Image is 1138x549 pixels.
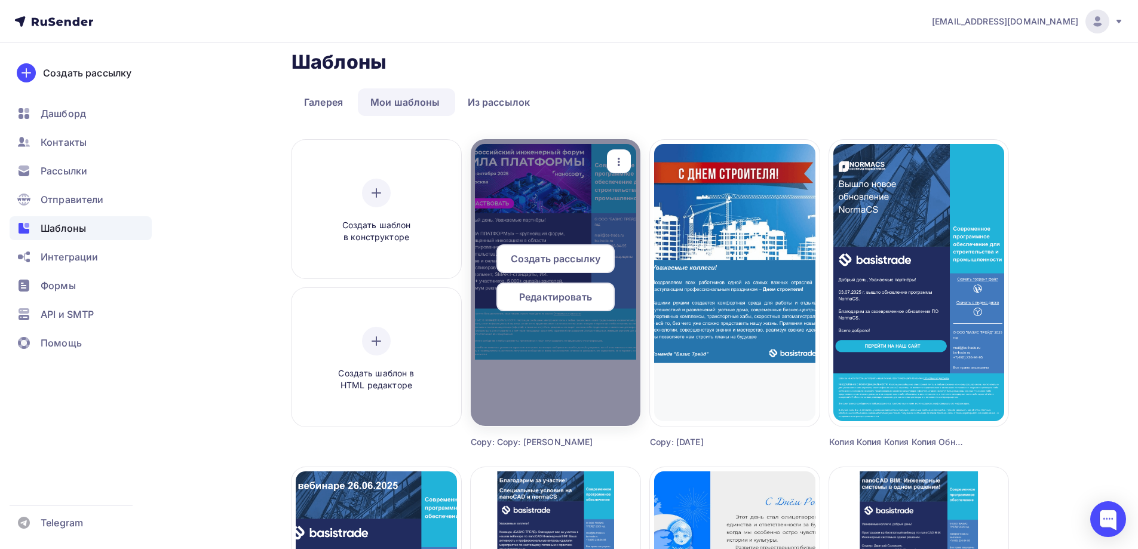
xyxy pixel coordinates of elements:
[292,50,387,74] h2: Шаблоны
[41,106,86,121] span: Дашборд
[41,278,76,293] span: Формы
[358,88,453,116] a: Мои шаблоны
[10,216,152,240] a: Шаблоны
[932,16,1078,27] span: [EMAIL_ADDRESS][DOMAIN_NAME]
[41,192,104,207] span: Отправители
[650,436,777,448] div: Copy: [DATE]
[43,66,131,80] div: Создать рассылку
[10,159,152,183] a: Рассылки
[471,436,598,448] div: Copy: Copy: [PERSON_NAME]
[10,274,152,297] a: Формы
[41,516,83,530] span: Telegram
[10,130,152,154] a: Контакты
[10,188,152,211] a: Отправители
[41,336,82,350] span: Помощь
[519,290,592,304] span: Редактировать
[511,252,600,266] span: Создать рассылку
[41,135,87,149] span: Контакты
[320,367,433,392] span: Создать шаблон в HTML редакторе
[41,164,87,178] span: Рассылки
[932,10,1124,33] a: [EMAIL_ADDRESS][DOMAIN_NAME]
[320,219,433,244] span: Создать шаблон в конструкторе
[41,250,98,264] span: Интеграции
[41,307,94,321] span: API и SMTP
[292,88,355,116] a: Галерея
[10,102,152,125] a: Дашборд
[455,88,543,116] a: Из рассылок
[829,436,964,448] div: Копия Копия Копия Копия Обновление нормы
[41,221,86,235] span: Шаблоны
